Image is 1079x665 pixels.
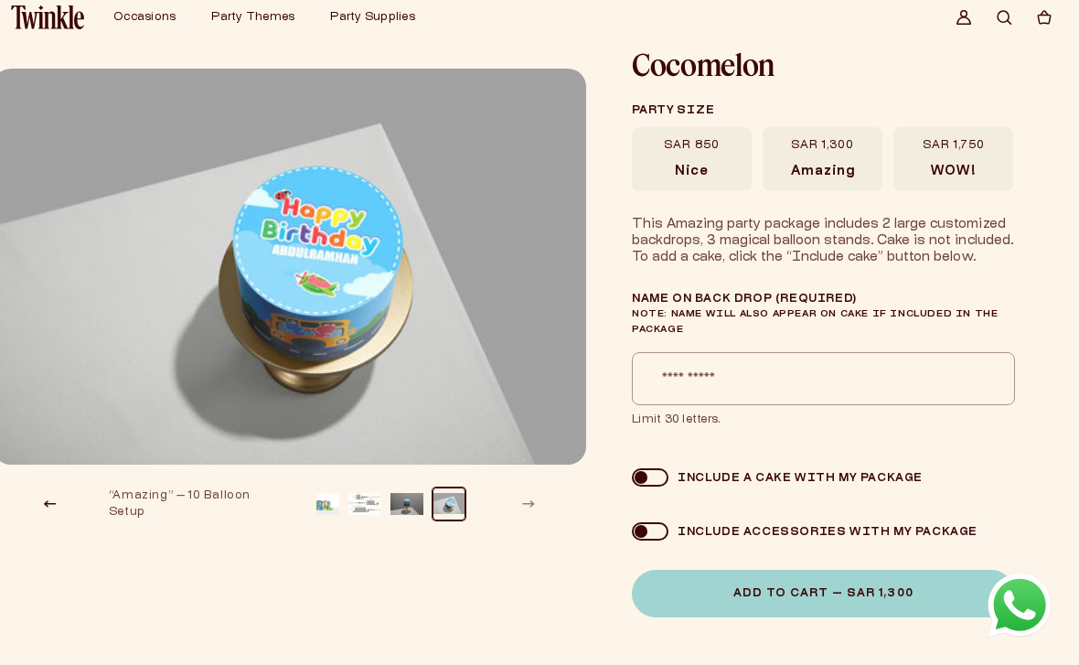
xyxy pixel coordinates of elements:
div: This Amazing party package includes 2 large customized backdrops, 3 magical balloon stands. Cake ... [632,217,1016,266]
button: Slide right [508,484,549,524]
span: Add to Cart — SAR 1,300 [733,588,913,599]
span: Nice [675,164,709,180]
span: Amazing [791,164,855,180]
button: Load image 2 in gallery view [348,488,381,520]
a: Party Supplies [330,10,415,25]
button: Load image 3 in gallery view [390,488,423,520]
span: SAR 1,300 [791,138,854,153]
a: Occasions [113,10,176,25]
legend: Party size [632,93,1013,127]
span: Occasions [113,12,176,23]
span: Note: Name will also appear on cake if included in the package [632,310,998,334]
img: Twinkle [11,5,84,29]
a: Party Themes [211,10,294,25]
button: Slide left [30,484,70,524]
button: Load image 5 in gallery view [306,488,339,520]
span: Party Supplies [330,12,415,23]
span: WOW! [931,164,976,180]
label: Name on Back Drop (required) [632,292,1015,338]
span: SAR 1,750 [923,138,985,153]
span: SAR 850 [664,138,720,153]
div: Include accessories with my package [668,525,978,539]
span: Party Themes [211,12,294,23]
div: “Amazing” — 10 Balloon Setup [109,488,279,520]
div: Include a cake with my package [668,471,923,485]
button: Load image 4 in gallery view [433,488,465,520]
span: Limit 30 letters. [632,413,1015,427]
button: Add to Cart — SAR 1,300 [632,570,1015,617]
h1: Cocomelon [632,50,1014,80]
